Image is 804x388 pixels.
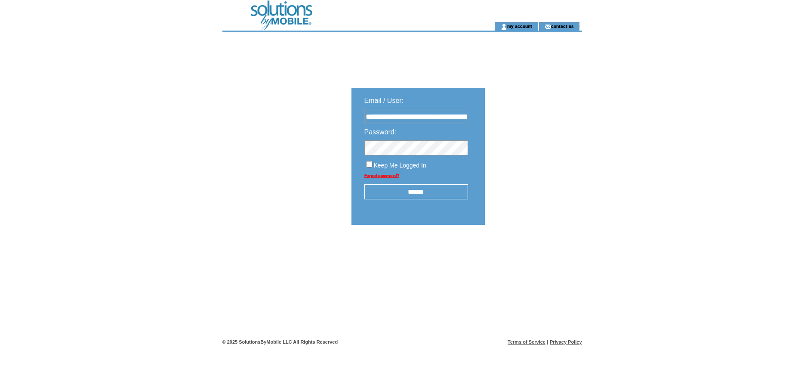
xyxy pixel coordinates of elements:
[364,173,399,178] a: Forgot password?
[501,23,507,30] img: account_icon.gif;jsessionid=F764E7125F7EEB9ACFB4E094E82D7DA9
[545,23,551,30] img: contact_us_icon.gif;jsessionid=F764E7125F7EEB9ACFB4E094E82D7DA9
[364,128,397,136] span: Password:
[510,246,553,257] img: transparent.png;jsessionid=F764E7125F7EEB9ACFB4E094E82D7DA9
[550,339,582,345] a: Privacy Policy
[364,97,404,104] span: Email / User:
[222,339,338,345] span: © 2025 SolutionsByMobile LLC All Rights Reserved
[507,23,532,29] a: my account
[374,162,426,169] span: Keep Me Logged In
[547,339,548,345] span: |
[508,339,545,345] a: Terms of Service
[551,23,574,29] a: contact us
